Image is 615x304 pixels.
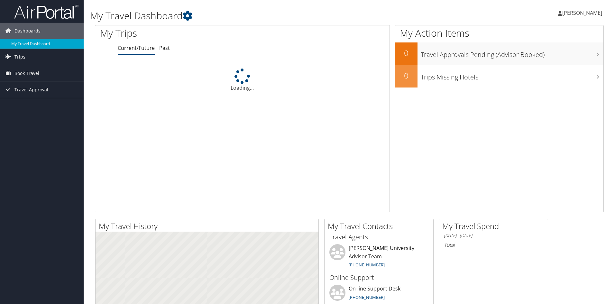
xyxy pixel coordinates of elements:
h6: Total [444,241,543,248]
h2: My Travel Spend [442,221,548,232]
span: Travel Approval [14,82,48,98]
a: [PHONE_NUMBER] [349,294,385,300]
img: airportal-logo.png [14,4,78,19]
h2: 0 [395,48,418,59]
a: 0Trips Missing Hotels [395,65,603,88]
a: [PHONE_NUMBER] [349,262,385,268]
span: [PERSON_NAME] [562,9,602,16]
h2: 0 [395,70,418,81]
h6: [DATE] - [DATE] [444,233,543,239]
a: Current/Future [118,44,155,51]
a: [PERSON_NAME] [558,3,609,23]
h1: My Trips [100,26,262,40]
h3: Travel Agents [329,233,428,242]
span: Trips [14,49,25,65]
h3: Trips Missing Hotels [421,69,603,82]
li: [PERSON_NAME] University Advisor Team [326,244,432,271]
a: 0Travel Approvals Pending (Advisor Booked) [395,42,603,65]
span: Book Travel [14,65,39,81]
h3: Travel Approvals Pending (Advisor Booked) [421,47,603,59]
h2: My Travel History [99,221,318,232]
div: Loading... [95,69,390,92]
span: Dashboards [14,23,41,39]
h1: My Action Items [395,26,603,40]
h2: My Travel Contacts [328,221,433,232]
h1: My Travel Dashboard [90,9,436,23]
a: Past [159,44,170,51]
h3: Online Support [329,273,428,282]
